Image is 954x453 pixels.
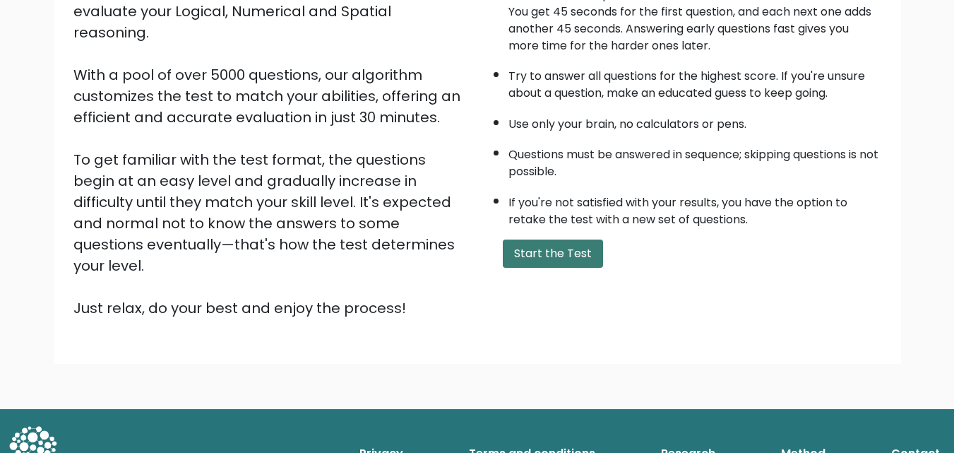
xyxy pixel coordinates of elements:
li: Use only your brain, no calculators or pens. [508,109,881,133]
li: Questions must be answered in sequence; skipping questions is not possible. [508,139,881,180]
li: Try to answer all questions for the highest score. If you're unsure about a question, make an edu... [508,61,881,102]
button: Start the Test [503,240,603,268]
li: If you're not satisfied with your results, you have the option to retake the test with a new set ... [508,187,881,228]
